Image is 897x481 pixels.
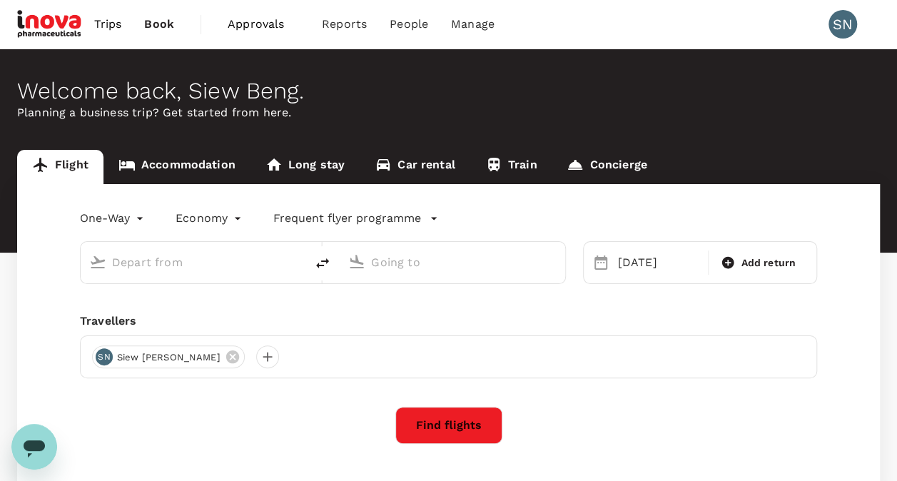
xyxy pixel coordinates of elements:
[555,260,558,263] button: Open
[96,348,113,365] div: SN
[552,150,662,184] a: Concierge
[228,16,299,33] span: Approvals
[273,210,421,227] p: Frequent flyer programme
[322,16,367,33] span: Reports
[273,210,438,227] button: Frequent flyer programme
[295,260,298,263] button: Open
[17,78,880,104] div: Welcome back , Siew Beng .
[390,16,428,33] span: People
[371,251,534,273] input: Going to
[612,248,706,277] div: [DATE]
[17,104,880,121] p: Planning a business trip? Get started from here.
[360,150,470,184] a: Car rental
[108,350,229,365] span: Siew [PERSON_NAME]
[451,16,495,33] span: Manage
[250,150,360,184] a: Long stay
[828,10,857,39] div: SN
[17,9,83,40] img: iNova Pharmaceuticals
[395,407,502,444] button: Find flights
[470,150,552,184] a: Train
[144,16,174,33] span: Book
[80,207,147,230] div: One-Way
[112,251,275,273] input: Depart from
[92,345,245,368] div: SNSiew [PERSON_NAME]
[176,207,245,230] div: Economy
[80,313,817,330] div: Travellers
[94,16,122,33] span: Trips
[11,424,57,470] iframe: Button to launch messaging window
[305,246,340,280] button: delete
[103,150,250,184] a: Accommodation
[741,255,796,270] span: Add return
[17,150,103,184] a: Flight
